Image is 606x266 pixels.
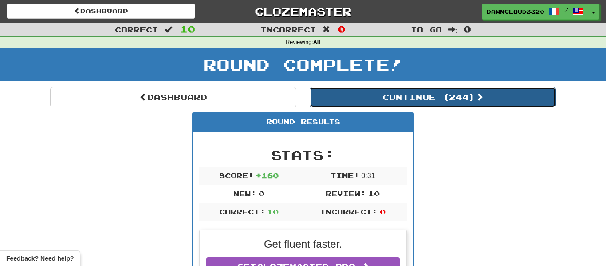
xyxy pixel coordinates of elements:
div: Round Results [193,112,413,132]
span: Score: [219,171,254,179]
p: Get fluent faster. [206,237,400,252]
span: 0 : 31 [361,172,375,179]
span: DawnCloud3320 [487,8,544,16]
a: Dashboard [50,87,296,107]
span: Incorrect: [320,207,378,216]
span: 0 [380,207,386,216]
span: Correct: [219,207,265,216]
span: 10 [180,24,195,34]
span: + 160 [256,171,279,179]
span: Time: [331,171,359,179]
span: Incorrect [260,25,316,34]
span: Review: [326,189,366,198]
span: 10 [368,189,380,198]
span: 10 [267,207,279,216]
span: New: [233,189,256,198]
span: : [323,26,332,33]
span: Correct [115,25,158,34]
span: 0 [338,24,346,34]
span: : [165,26,174,33]
span: : [448,26,458,33]
button: Continue (244) [310,87,556,107]
h1: Round Complete! [3,56,603,73]
span: Open feedback widget [6,254,74,263]
a: DawnCloud3320 / [482,4,588,20]
a: Dashboard [7,4,195,19]
span: / [564,7,568,13]
h2: Stats: [199,147,407,162]
span: 0 [259,189,264,198]
span: To go [411,25,442,34]
span: 0 [464,24,471,34]
a: Clozemaster [209,4,397,19]
strong: All [313,39,320,45]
